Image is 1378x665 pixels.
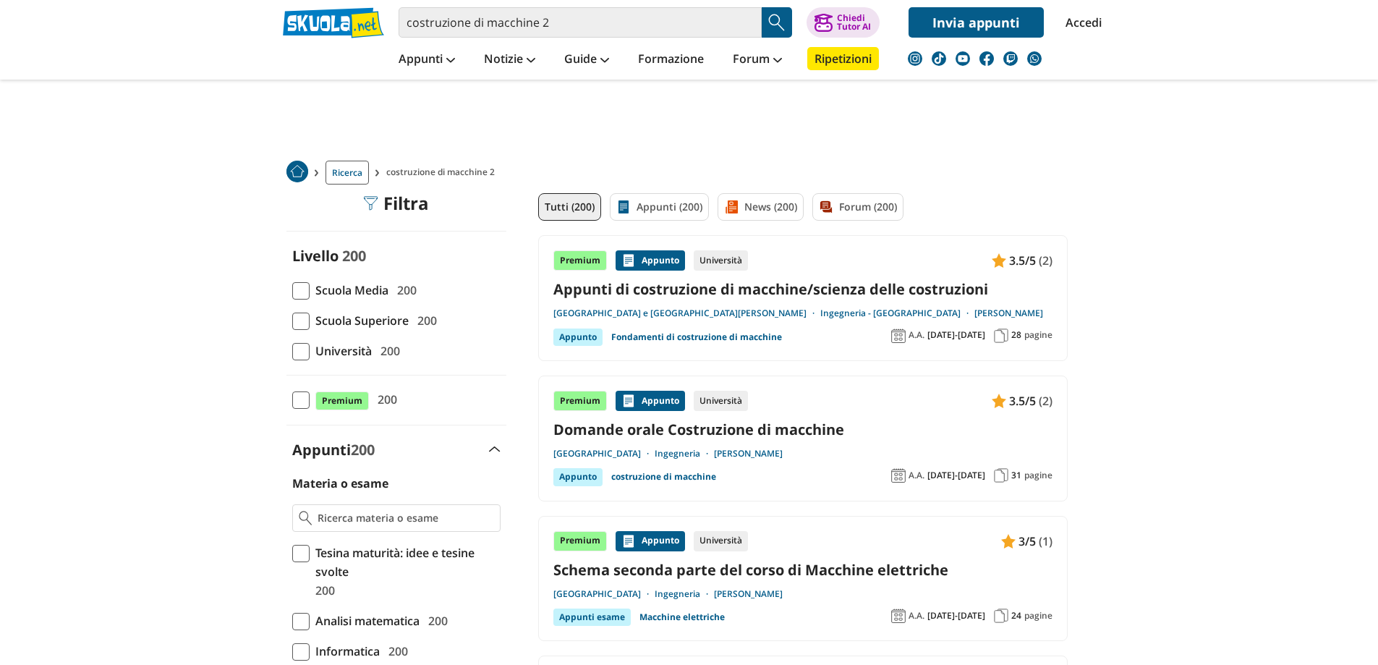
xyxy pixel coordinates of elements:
span: A.A. [909,470,924,481]
span: 200 [310,581,335,600]
span: pagine [1024,610,1052,622]
span: costruzione di macchine 2 [386,161,501,185]
span: [DATE]-[DATE] [927,470,985,481]
span: Informatica [310,642,380,661]
img: Ricerca materia o esame [299,511,312,525]
a: [GEOGRAPHIC_DATA] [553,448,655,459]
a: Home [286,161,308,185]
span: Tesina maturità: idee e tesine svolte [310,543,501,581]
span: 28 [1011,329,1021,341]
img: Appunti contenuto [992,394,1006,408]
span: 24 [1011,610,1021,622]
div: Premium [553,391,607,411]
a: [GEOGRAPHIC_DATA] e [GEOGRAPHIC_DATA][PERSON_NAME] [553,308,820,319]
img: Apri e chiudi sezione [489,446,501,452]
input: Cerca appunti, riassunti o versioni [399,7,762,38]
img: Pagine [994,468,1008,483]
a: Domande orale Costruzione di macchine [553,420,1052,439]
div: Premium [553,250,607,271]
span: Scuola Superiore [310,311,409,330]
a: Notizie [480,47,539,73]
img: News filtro contenuto [724,200,739,214]
span: 200 [372,390,397,409]
img: Appunti contenuto [1001,534,1016,548]
button: Search Button [762,7,792,38]
span: A.A. [909,329,924,341]
button: ChiediTutor AI [807,7,880,38]
div: Appunto [616,391,685,411]
div: Università [694,250,748,271]
a: Fondamenti di costruzione di macchine [611,329,782,346]
div: Appunto [553,468,603,486]
a: Appunti (200) [610,193,709,221]
a: Forum [729,47,786,73]
span: 200 [422,611,448,630]
a: Ripetizioni [807,47,879,70]
img: Home [286,161,308,182]
span: 3.5/5 [1009,391,1036,410]
img: Anno accademico [891,329,906,343]
span: pagine [1024,329,1052,341]
span: Università [310,342,372,360]
img: Appunti contenuto [992,253,1006,268]
span: [DATE]-[DATE] [927,329,985,341]
label: Livello [292,246,339,266]
span: 3/5 [1018,532,1036,551]
img: tiktok [932,51,946,66]
span: (2) [1039,391,1052,410]
span: 200 [412,311,437,330]
div: Appunto [553,329,603,346]
a: Ricerca [326,161,369,185]
a: Guide [561,47,613,73]
a: Formazione [634,47,707,73]
span: 200 [351,440,375,459]
a: Appunti di costruzione di macchine/scienza delle costruzioni [553,279,1052,299]
img: facebook [979,51,994,66]
a: costruzione di macchine [611,468,716,486]
img: Forum filtro contenuto [819,200,833,214]
div: Appunto [616,531,685,551]
span: 3.5/5 [1009,251,1036,270]
a: Ingegneria [655,588,714,600]
span: Scuola Media [310,281,388,300]
span: pagine [1024,470,1052,481]
div: Appunto [616,250,685,271]
span: Analisi matematica [310,611,420,630]
img: Appunti contenuto [621,394,636,408]
a: [PERSON_NAME] [714,588,783,600]
div: Filtra [363,193,429,213]
input: Ricerca materia o esame [318,511,493,525]
img: Appunti contenuto [621,253,636,268]
img: Appunti filtro contenuto [616,200,631,214]
img: Filtra filtri mobile [363,196,378,211]
img: Pagine [994,609,1008,623]
img: youtube [956,51,970,66]
label: Materia o esame [292,475,388,491]
span: 200 [375,342,400,360]
img: Appunti contenuto [621,534,636,548]
a: [PERSON_NAME] [714,448,783,459]
span: (1) [1039,532,1052,551]
a: Schema seconda parte del corso di Macchine elettriche [553,560,1052,580]
a: Invia appunti [909,7,1044,38]
span: Premium [315,391,369,410]
img: twitch [1003,51,1018,66]
img: instagram [908,51,922,66]
a: Appunti [395,47,459,73]
a: [PERSON_NAME] [974,308,1043,319]
img: WhatsApp [1027,51,1042,66]
span: 31 [1011,470,1021,481]
a: Forum (200) [812,193,903,221]
a: News (200) [718,193,804,221]
img: Anno accademico [891,609,906,623]
div: Appunti esame [553,609,631,626]
img: Anno accademico [891,468,906,483]
a: Ingegneria [655,448,714,459]
img: Pagine [994,329,1008,343]
img: Cerca appunti, riassunti o versioni [766,12,788,33]
span: 200 [383,642,408,661]
span: A.A. [909,610,924,622]
span: 200 [391,281,417,300]
a: [GEOGRAPHIC_DATA] [553,588,655,600]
